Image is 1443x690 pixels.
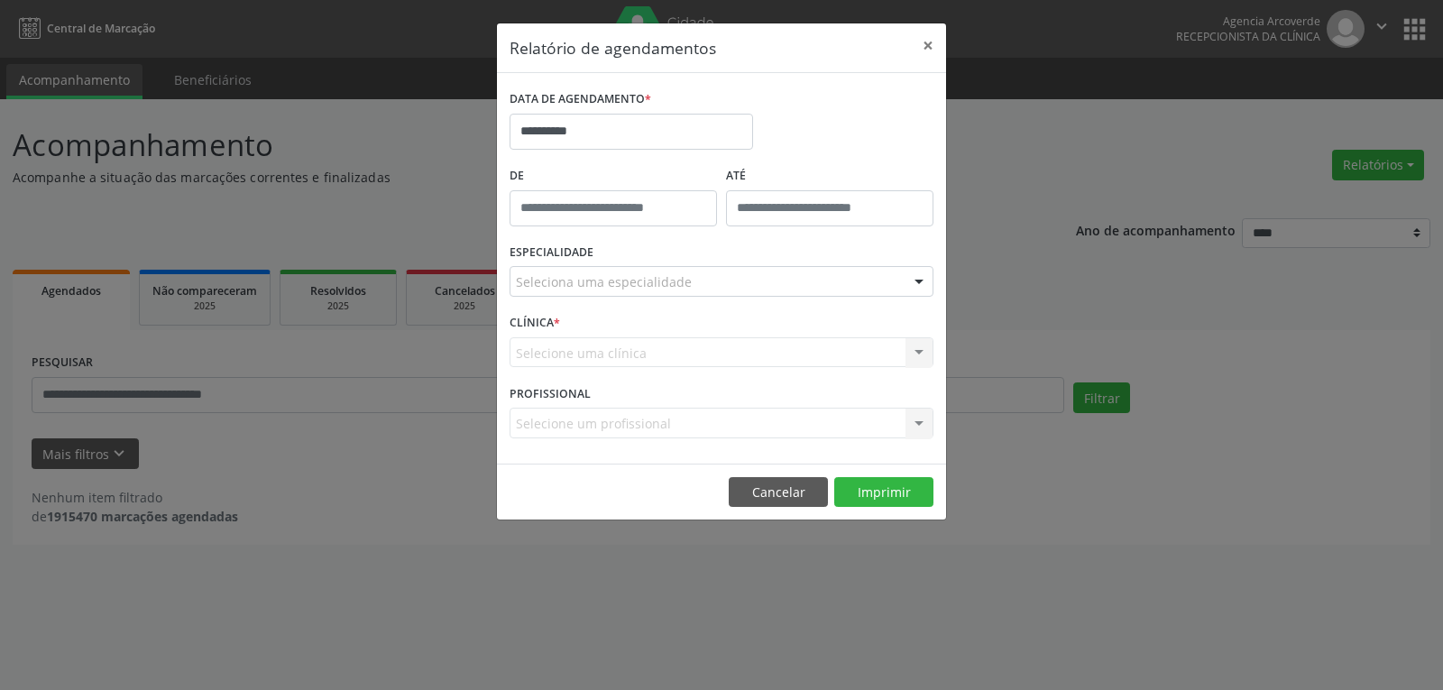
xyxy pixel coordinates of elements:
button: Close [910,23,946,68]
label: ATÉ [726,162,933,190]
span: Seleciona uma especialidade [516,272,692,291]
label: CLÍNICA [510,309,560,337]
h5: Relatório de agendamentos [510,36,716,60]
label: DATA DE AGENDAMENTO [510,86,651,114]
label: PROFISSIONAL [510,380,591,408]
label: ESPECIALIDADE [510,239,593,267]
button: Cancelar [729,477,828,508]
button: Imprimir [834,477,933,508]
label: De [510,162,717,190]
